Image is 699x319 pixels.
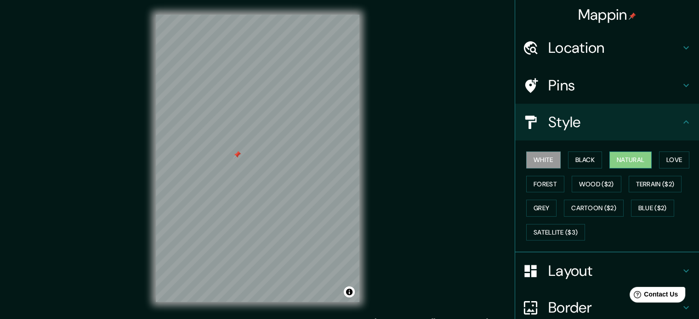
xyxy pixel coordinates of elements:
button: Forest [526,176,564,193]
button: Cartoon ($2) [564,200,624,217]
canvas: Map [156,15,359,302]
button: White [526,151,561,168]
button: Natural [609,151,652,168]
button: Black [568,151,602,168]
h4: Style [548,113,681,131]
button: Satellite ($3) [526,224,585,241]
div: Layout [515,252,699,289]
h4: Mappin [578,6,636,24]
h4: Border [548,298,681,317]
h4: Layout [548,262,681,280]
button: Toggle attribution [344,286,355,297]
button: Wood ($2) [572,176,621,193]
button: Blue ($2) [631,200,674,217]
button: Love [659,151,689,168]
div: Style [515,104,699,140]
iframe: Help widget launcher [617,283,689,309]
img: pin-icon.png [629,12,636,20]
button: Grey [526,200,557,217]
button: Terrain ($2) [629,176,682,193]
h4: Location [548,39,681,57]
h4: Pins [548,76,681,95]
div: Location [515,29,699,66]
div: Pins [515,67,699,104]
